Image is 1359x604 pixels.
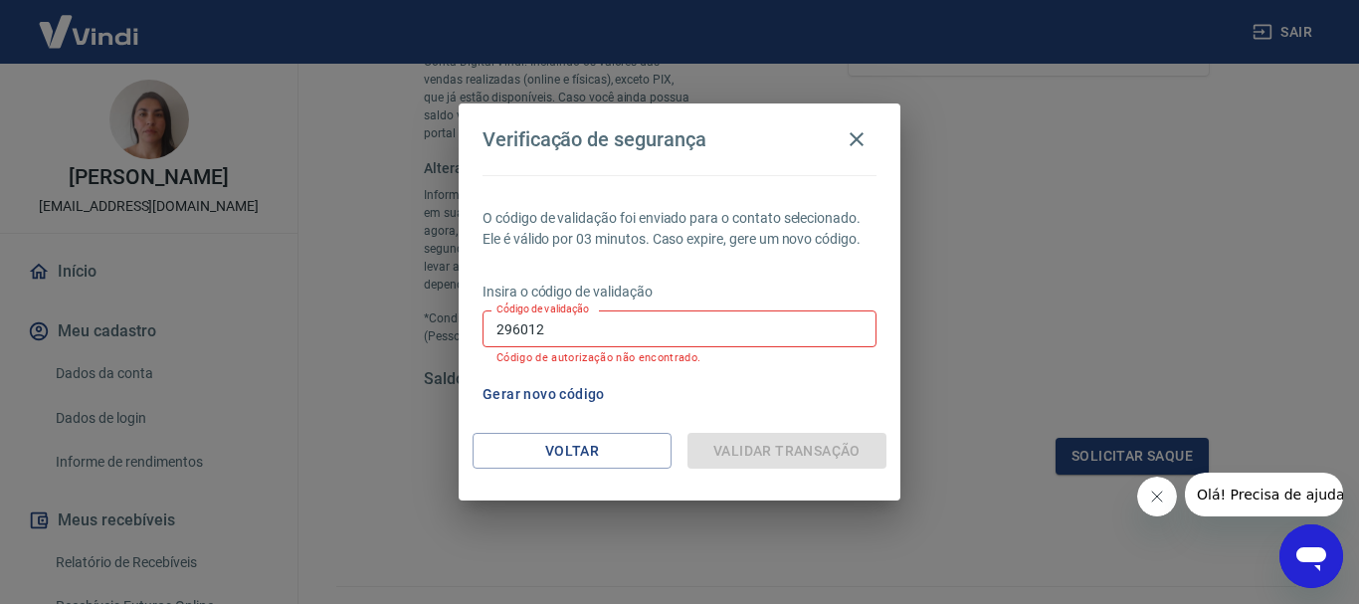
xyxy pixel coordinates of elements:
button: Voltar [473,433,672,470]
iframe: Mensagem da empresa [1185,473,1343,516]
label: Código de validação [496,302,589,316]
h4: Verificação de segurança [483,127,706,151]
button: Gerar novo código [475,376,613,413]
p: O código de validação foi enviado para o contato selecionado. Ele é válido por 03 minutos. Caso e... [483,208,876,250]
iframe: Botão para abrir a janela de mensagens [1279,524,1343,588]
p: Código de autorização não encontrado. [496,351,863,364]
p: Insira o código de validação [483,282,876,302]
span: Olá! Precisa de ajuda? [12,14,167,30]
iframe: Fechar mensagem [1137,477,1177,516]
